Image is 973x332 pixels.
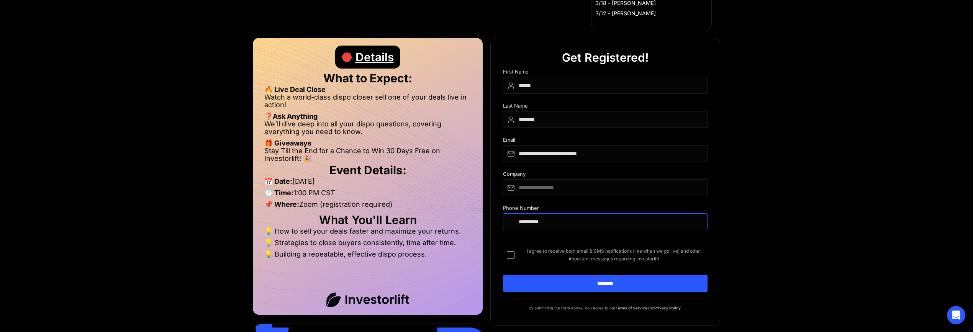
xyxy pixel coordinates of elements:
li: Stay Till the End for a Chance to Win 30 Days Free on Investorlift! 🎉 [264,147,471,162]
strong: What to Expect: [323,71,412,85]
p: By submitting the form above, you agree to our and . [503,304,708,312]
div: First Name [503,69,708,77]
form: DIspo Day Main Form [503,69,708,304]
strong: 🕒 Time: [264,189,293,197]
div: Details [355,46,394,69]
li: 💡 Building a repeatable, effective dispo process. [264,250,471,258]
li: Zoom (registration required) [264,201,471,212]
div: Open Intercom Messenger [947,306,965,324]
strong: 📅 Date: [264,177,292,185]
strong: 🎁 Giveaways [264,139,311,147]
div: Phone Number [503,205,708,213]
div: Company [503,171,708,179]
div: Get Registered! [562,46,649,69]
strong: 🔥 Live Deal Close [264,85,326,93]
strong: ❓Ask Anything [264,112,318,120]
span: I agree to receive both email & SMS notifications (like when we go live) and other important mess... [521,247,708,263]
li: We’ll dive deep into all your dispo questions, covering everything you need to know. [264,120,471,139]
div: Last Name [503,103,708,111]
a: Terms of Service [616,306,647,310]
a: Privacy Policy [654,306,681,310]
strong: Event Details: [329,163,406,177]
li: 💡 How to sell your deals faster and maximize your returns. [264,227,471,239]
li: 💡 Strategies to close buyers consistently, time after time. [264,239,471,250]
li: [DATE] [264,178,471,189]
h2: What You'll Learn [264,216,471,224]
li: Watch a world-class dispo closer sell one of your deals live in action! [264,93,471,113]
div: Email [503,137,708,145]
strong: 📌 Where: [264,200,299,208]
li: 1:00 PM CST [264,189,471,201]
